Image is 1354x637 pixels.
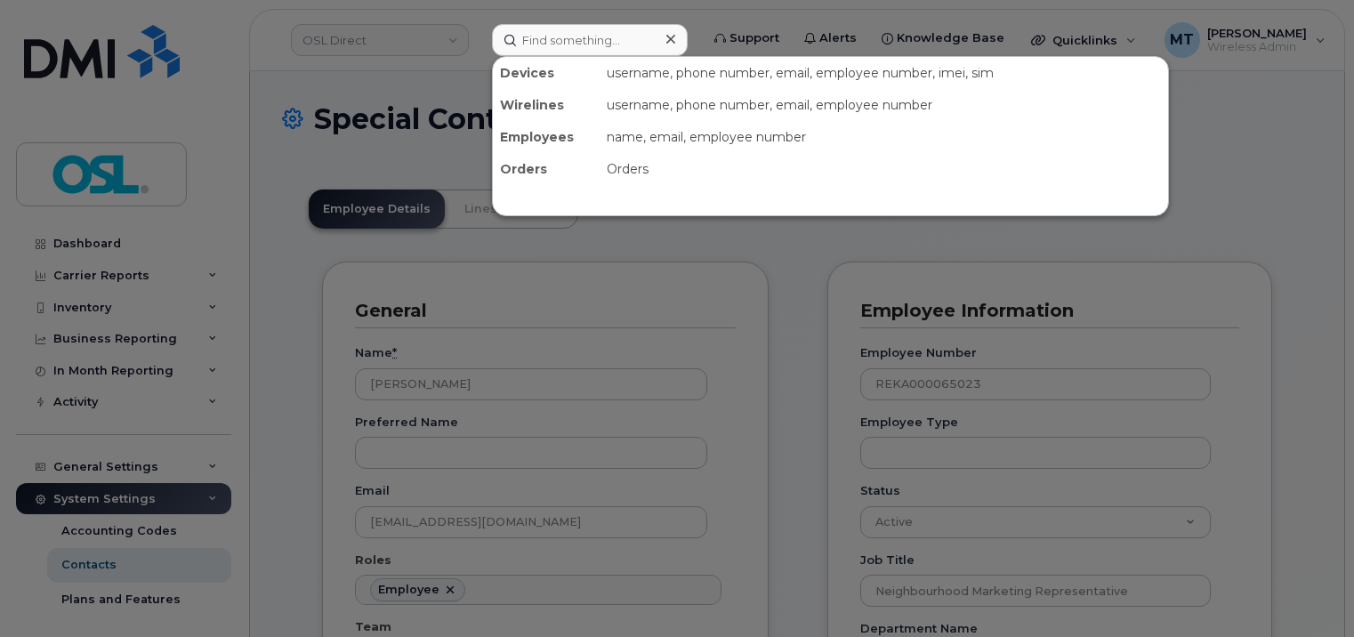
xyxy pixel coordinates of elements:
div: Wirelines [493,89,600,121]
div: Orders [600,153,1168,185]
div: Employees [493,121,600,153]
div: name, email, employee number [600,121,1168,153]
div: Orders [493,153,600,185]
div: username, phone number, email, employee number [600,89,1168,121]
div: Devices [493,57,600,89]
div: username, phone number, email, employee number, imei, sim [600,57,1168,89]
